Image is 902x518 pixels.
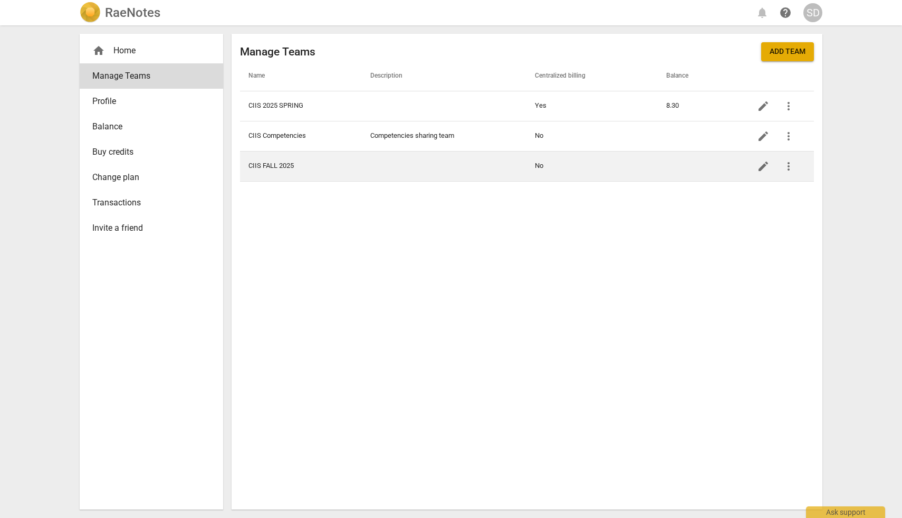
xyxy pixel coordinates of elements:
span: Invite a friend [92,222,202,234]
td: CIIS Competencies [240,121,362,151]
a: LogoRaeNotes [80,2,160,23]
span: home [92,44,105,57]
a: Profile [80,89,223,114]
a: Help [776,3,795,22]
a: Manage Teams [80,63,223,89]
td: CIIS FALL 2025 [240,151,362,181]
span: Profile [92,95,202,108]
button: SD [803,3,822,22]
span: more_vert [782,160,795,173]
span: Transactions [92,196,202,209]
span: Balance [666,72,701,80]
span: more_vert [782,100,795,112]
h2: RaeNotes [105,5,160,20]
span: Buy credits [92,146,202,158]
span: Add team [770,46,805,57]
td: No [526,121,658,151]
div: Home [92,44,202,57]
td: Yes [526,91,658,121]
span: Centralized billing [535,72,598,80]
a: Invite a friend [80,215,223,241]
span: edit [757,160,770,173]
td: 8.30 [658,91,742,121]
span: Description [370,72,415,80]
span: help [779,6,792,19]
a: Transactions [80,190,223,215]
td: No [526,151,658,181]
div: Home [80,38,223,63]
span: Manage Teams [92,70,202,82]
img: Logo [80,2,101,23]
div: Ask support [806,506,885,518]
span: Name [248,72,277,80]
span: edit [757,130,770,143]
span: more_vert [782,130,795,143]
a: Balance [80,114,223,139]
span: Change plan [92,171,202,184]
button: Add team [761,42,814,61]
span: Balance [92,120,202,133]
span: edit [757,100,770,112]
a: Change plan [80,165,223,190]
a: Buy credits [80,139,223,165]
td: Competencies sharing team [362,121,526,151]
td: CIIS 2025 SPRING [240,91,362,121]
h2: Manage Teams [240,45,315,59]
